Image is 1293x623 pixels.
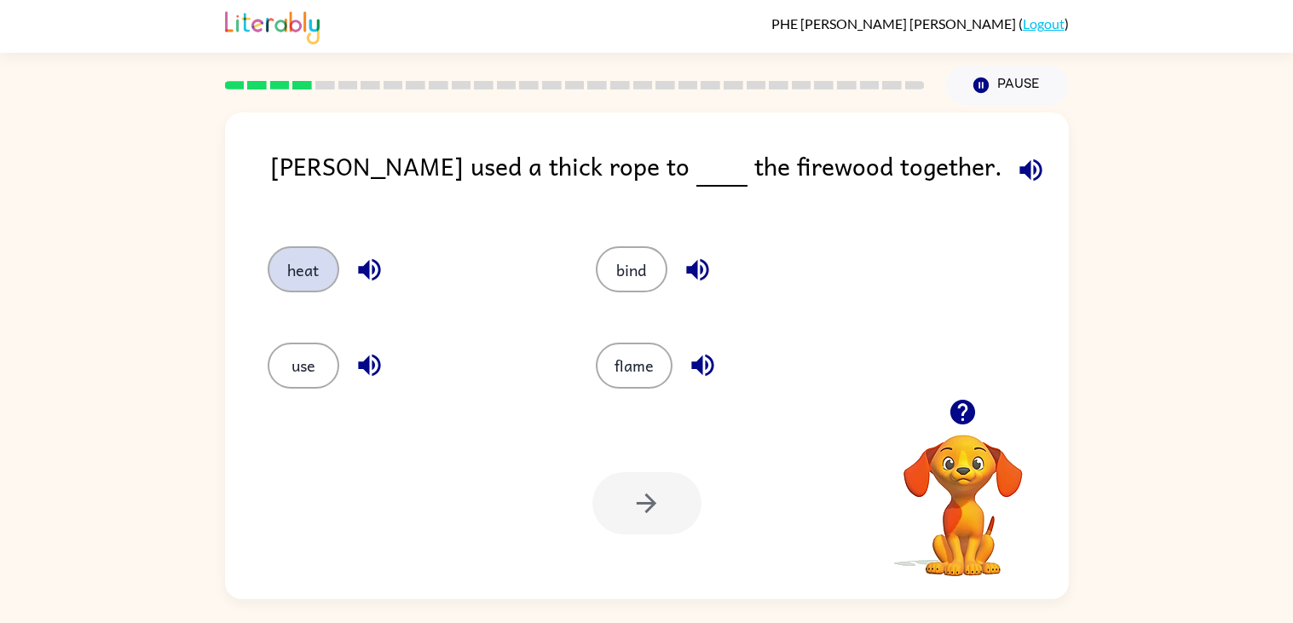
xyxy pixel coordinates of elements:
[1023,15,1065,32] a: Logout
[596,343,672,389] button: flame
[771,15,1069,32] div: ( )
[270,147,1069,212] div: [PERSON_NAME] used a thick rope to the firewood together.
[225,7,320,44] img: Literably
[268,343,339,389] button: use
[945,66,1069,105] button: Pause
[596,246,667,292] button: bind
[878,408,1048,579] video: Your browser must support playing .mp4 files to use Literably. Please try using another browser.
[268,246,339,292] button: heat
[771,15,1019,32] span: PHE [PERSON_NAME] [PERSON_NAME]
